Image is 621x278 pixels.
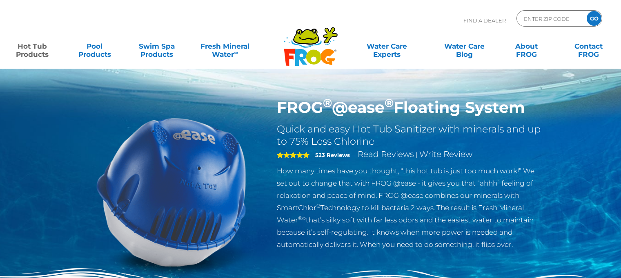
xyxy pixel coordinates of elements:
[133,38,181,54] a: Swim SpaProducts
[565,38,613,54] a: ContactFROG
[316,203,321,209] sup: ®
[234,49,238,56] sup: ∞
[277,165,543,251] p: How many times have you thought, “this hot tub is just too much work!” We set out to change that ...
[463,10,506,31] p: Find A Dealer
[347,38,426,54] a: Water CareExperts
[298,215,306,221] sup: ®∞
[502,38,550,54] a: AboutFROG
[279,16,342,66] img: Frog Products Logo
[277,98,543,117] h1: FROG @ease Floating System
[440,38,488,54] a: Water CareBlog
[323,96,332,110] sup: ®
[195,38,255,54] a: Fresh MineralWater∞
[385,96,394,110] sup: ®
[277,152,309,158] span: 5
[419,149,472,159] a: Write Review
[587,11,601,26] input: GO
[70,38,118,54] a: PoolProducts
[277,123,543,148] h2: Quick and easy Hot Tub Sanitizer with minerals and up to 75% Less Chlorine
[8,38,56,54] a: Hot TubProducts
[358,149,414,159] a: Read Reviews
[416,151,418,159] span: |
[315,152,350,158] strong: 523 Reviews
